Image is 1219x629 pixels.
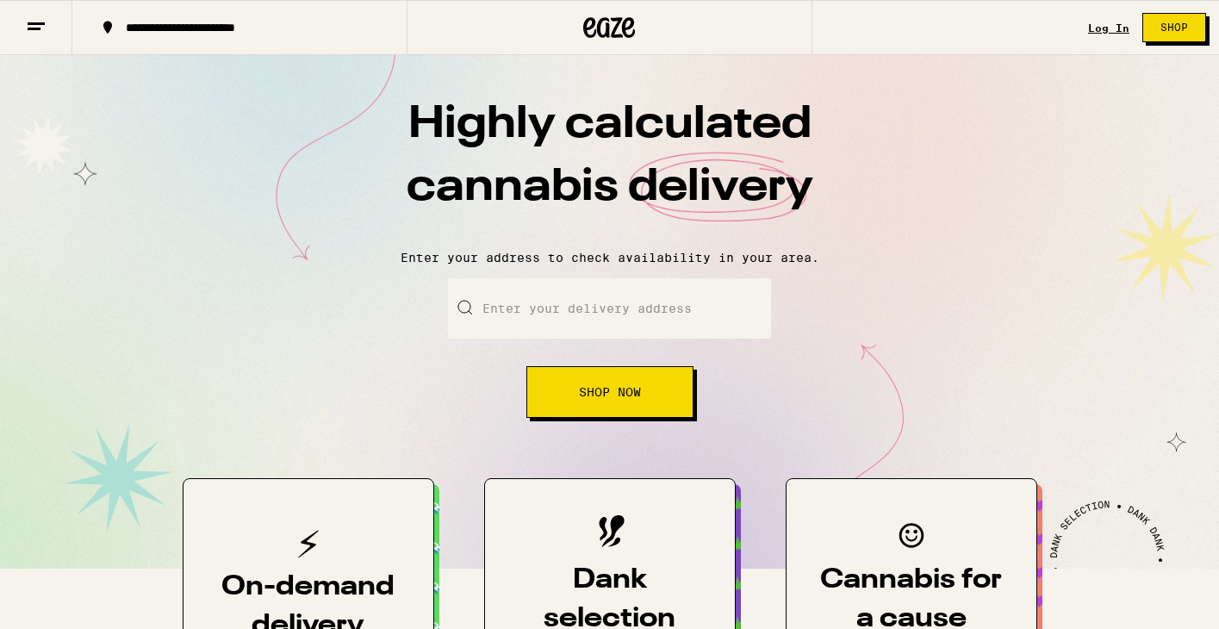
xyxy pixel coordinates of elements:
span: Shop [1160,22,1188,33]
div: Log In [1088,22,1129,34]
p: Enter your address to check availability in your area. [17,251,1202,265]
span: Shop Now [579,386,641,398]
button: Shop Now [526,366,693,418]
h1: Highly calculated cannabis delivery [308,94,911,237]
input: Enter your delivery address [448,278,771,339]
button: Shop [1142,13,1206,42]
